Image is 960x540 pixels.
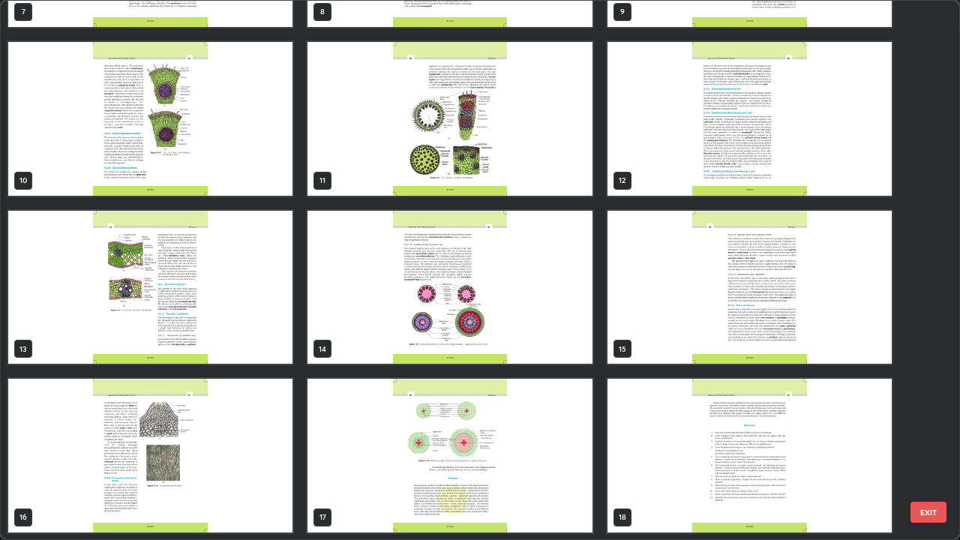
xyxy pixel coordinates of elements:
[607,42,892,196] img: 1725872356JVV37G.pdf
[8,211,292,364] img: 1725872356JVV37G.pdf
[307,42,592,196] img: 1725872356JVV37G.pdf
[1,1,933,539] div: grid
[8,379,292,532] img: 1725872356JVV37G.pdf
[910,502,946,523] button: EXIT
[607,211,892,364] img: 1725872356JVV37G.pdf
[607,379,892,532] img: 1725872356JVV37G.pdf
[307,379,592,532] img: 1725872356JVV37G.pdf
[307,211,592,364] img: 1725872356JVV37G.pdf
[8,42,292,196] img: 1725872356JVV37G.pdf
